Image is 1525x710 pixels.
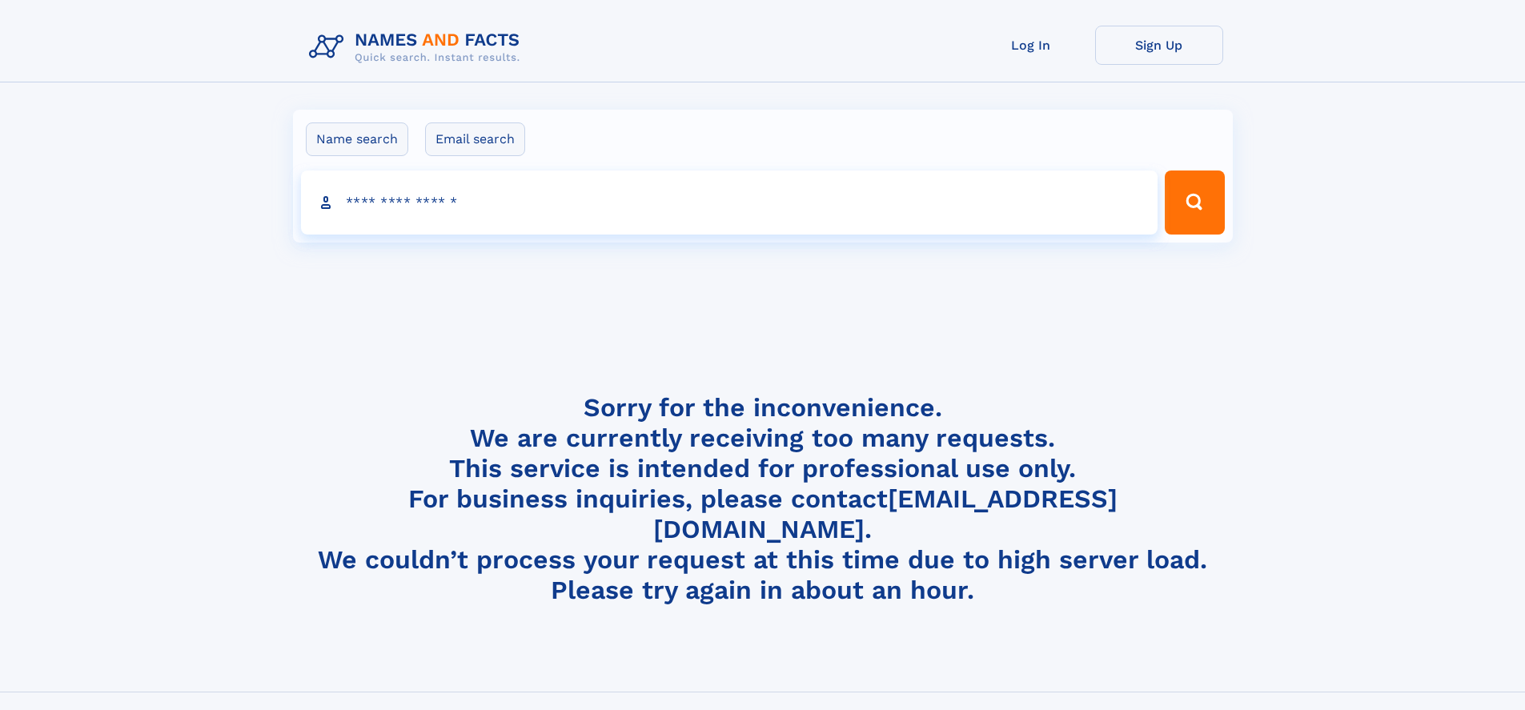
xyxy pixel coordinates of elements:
[967,26,1095,65] a: Log In
[306,122,408,156] label: Name search
[303,26,533,69] img: Logo Names and Facts
[1165,170,1224,235] button: Search Button
[425,122,525,156] label: Email search
[1095,26,1223,65] a: Sign Up
[303,392,1223,606] h4: Sorry for the inconvenience. We are currently receiving too many requests. This service is intend...
[653,483,1118,544] a: [EMAIL_ADDRESS][DOMAIN_NAME]
[301,170,1158,235] input: search input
